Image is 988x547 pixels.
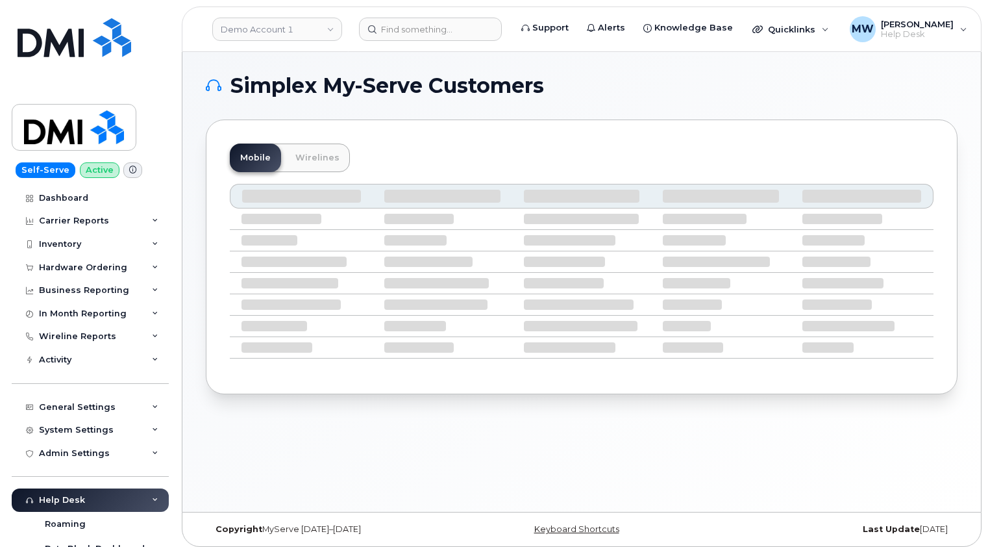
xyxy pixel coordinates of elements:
[206,524,456,535] div: MyServe [DATE]–[DATE]
[707,524,957,535] div: [DATE]
[285,144,350,172] a: Wirelines
[863,524,920,534] strong: Last Update
[230,76,544,95] span: Simplex My-Serve Customers
[230,144,281,172] a: Mobile
[534,524,619,534] a: Keyboard Shortcuts
[216,524,262,534] strong: Copyright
